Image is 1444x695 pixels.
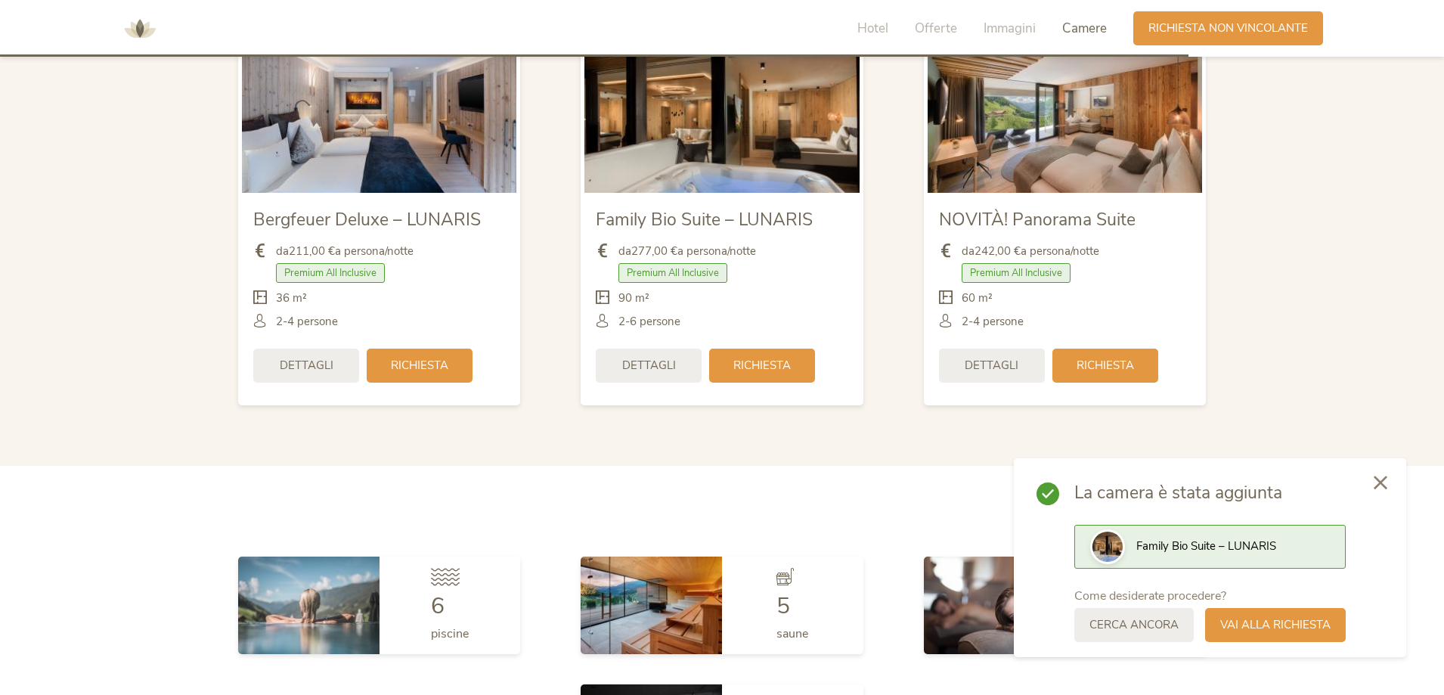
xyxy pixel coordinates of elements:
[289,244,335,259] b: 211,00 €
[962,314,1024,330] span: 2-4 persone
[857,20,888,37] span: Hotel
[596,208,813,231] span: Family Bio Suite – LUNARIS
[117,23,163,33] a: AMONTI & LUNARIS Wellnessresort
[431,625,469,642] span: piscine
[280,358,333,374] span: Dettagli
[1136,538,1276,554] span: Family Bio Suite – LUNARIS
[431,591,445,622] span: 6
[776,591,790,622] span: 5
[253,208,481,231] span: Bergfeuer Deluxe – LUNARIS
[391,358,448,374] span: Richiesta
[618,244,756,259] span: da a persona/notte
[1220,617,1331,633] span: Vai alla richiesta
[733,358,791,374] span: Richiesta
[618,314,680,330] span: 2-6 persone
[1148,20,1308,36] span: Richiesta non vincolante
[622,358,676,374] span: Dettagli
[1092,532,1123,562] img: Preview
[962,263,1071,283] span: Premium All Inclusive
[242,39,516,193] img: Bergfeuer Deluxe – LUNARIS
[984,20,1036,37] span: Immagini
[1089,617,1179,633] span: Cerca ancora
[618,290,649,306] span: 90 m²
[1074,481,1346,505] span: La camera è stata aggiunta
[776,625,808,642] span: saune
[276,290,307,306] span: 36 m²
[276,244,414,259] span: da a persona/notte
[117,6,163,51] img: AMONTI & LUNARIS Wellnessresort
[276,263,385,283] span: Premium All Inclusive
[962,244,1099,259] span: da a persona/notte
[631,244,677,259] b: 277,00 €
[618,263,727,283] span: Premium All Inclusive
[975,244,1021,259] b: 242,00 €
[584,39,859,193] img: Family Bio Suite – LUNARIS
[1074,588,1226,604] span: Come desiderate procedere?
[962,290,993,306] span: 60 m²
[965,358,1018,374] span: Dettagli
[939,208,1136,231] span: NOVITÀ! Panorama Suite
[928,39,1202,193] img: NOVITÀ! Panorama Suite
[1062,20,1107,37] span: Camere
[276,314,338,330] span: 2-4 persone
[915,20,957,37] span: Offerte
[1077,358,1134,374] span: Richiesta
